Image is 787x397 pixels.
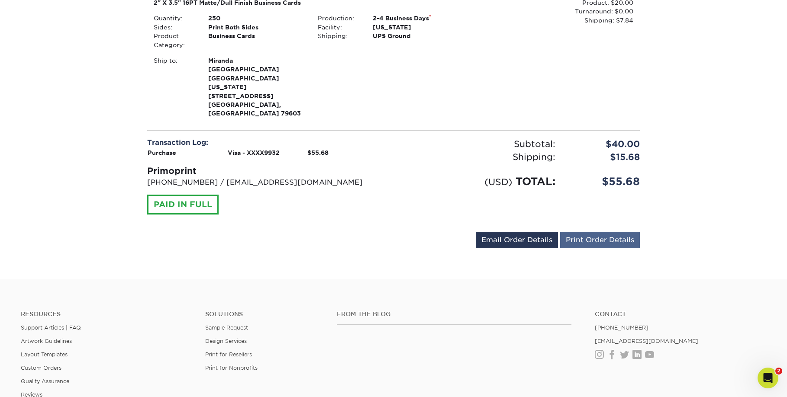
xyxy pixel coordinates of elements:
div: Primoprint [147,164,387,177]
div: Ship to: [147,56,202,118]
div: UPS Ground [366,32,476,40]
div: Production: [311,14,366,22]
a: Email Order Details [476,232,558,248]
div: 250 [202,14,311,22]
a: Support Articles | FAQ [21,324,81,331]
span: Miranda [GEOGRAPHIC_DATA] [208,56,305,74]
a: Design Services [205,338,247,344]
div: Business Cards [202,32,311,49]
p: [PHONE_NUMBER] / [EMAIL_ADDRESS][DOMAIN_NAME] [147,177,387,188]
strong: $55.68 [307,149,329,156]
a: Print for Resellers [205,351,252,358]
h4: Solutions [205,311,324,318]
div: Print Both Sides [202,23,311,32]
a: Print Order Details [560,232,640,248]
h4: From the Blog [337,311,571,318]
h4: Resources [21,311,192,318]
span: 2 [775,368,782,375]
a: [EMAIL_ADDRESS][DOMAIN_NAME] [595,338,698,344]
div: Sides: [147,23,202,32]
span: TOTAL: [516,175,555,188]
a: Layout Templates [21,351,68,358]
div: Shipping: [311,32,366,40]
a: Custom Orders [21,365,61,371]
div: PAID IN FULL [147,195,219,215]
div: Product Category: [147,32,202,49]
div: Shipping: [393,150,562,163]
div: $15.68 [562,150,646,163]
a: [PHONE_NUMBER] [595,324,648,331]
a: Sample Request [205,324,248,331]
div: Quantity: [147,14,202,22]
iframe: Intercom live chat [758,368,778,388]
div: Facility: [311,23,366,32]
div: Subtotal: [393,138,562,150]
span: [STREET_ADDRESS] [208,92,305,100]
a: Contact [595,311,766,318]
a: Artwork Guidelines [21,338,72,344]
div: $40.00 [562,138,646,150]
small: (USD) [484,176,512,187]
strong: Purchase [148,149,176,156]
strong: [GEOGRAPHIC_DATA], [GEOGRAPHIC_DATA] 79603 [208,56,305,117]
div: [US_STATE] [366,23,476,32]
div: 2-4 Business Days [366,14,476,22]
a: Print for Nonprofits [205,365,258,371]
strong: Visa - XXXX9932 [228,149,280,156]
div: Transaction Log: [147,138,387,148]
div: $55.68 [562,174,646,189]
span: [GEOGRAPHIC_DATA][US_STATE] [208,74,305,92]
